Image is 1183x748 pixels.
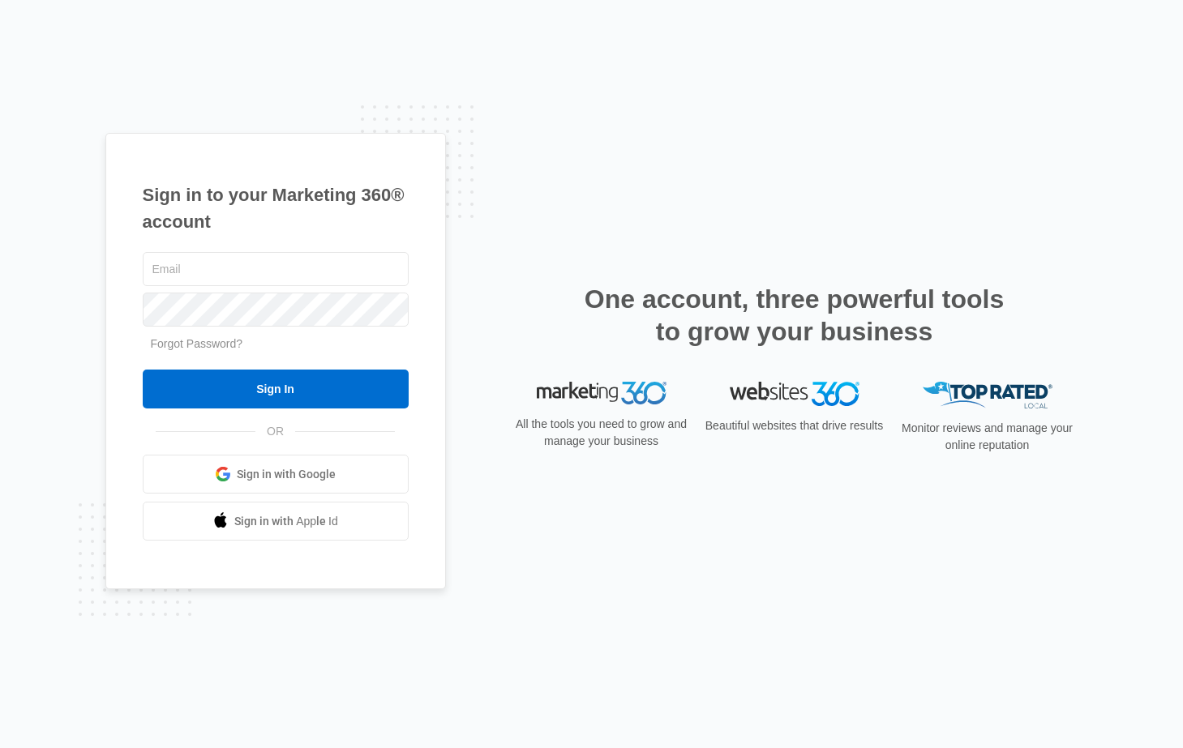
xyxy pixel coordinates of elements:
[143,252,409,286] input: Email
[730,382,859,405] img: Websites 360
[234,513,338,530] span: Sign in with Apple Id
[580,283,1009,348] h2: One account, three powerful tools to grow your business
[151,337,243,350] a: Forgot Password?
[143,455,409,494] a: Sign in with Google
[143,502,409,541] a: Sign in with Apple Id
[537,382,667,404] img: Marketing 360
[255,423,295,440] span: OR
[237,466,336,483] span: Sign in with Google
[704,417,885,434] p: Beautiful websites that drive results
[923,382,1052,408] img: Top Rated Local
[143,370,409,408] input: Sign In
[143,182,409,235] h1: Sign in to your Marketing 360® account
[897,420,1078,454] p: Monitor reviews and manage your online reputation
[511,416,692,450] p: All the tools you need to grow and manage your business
